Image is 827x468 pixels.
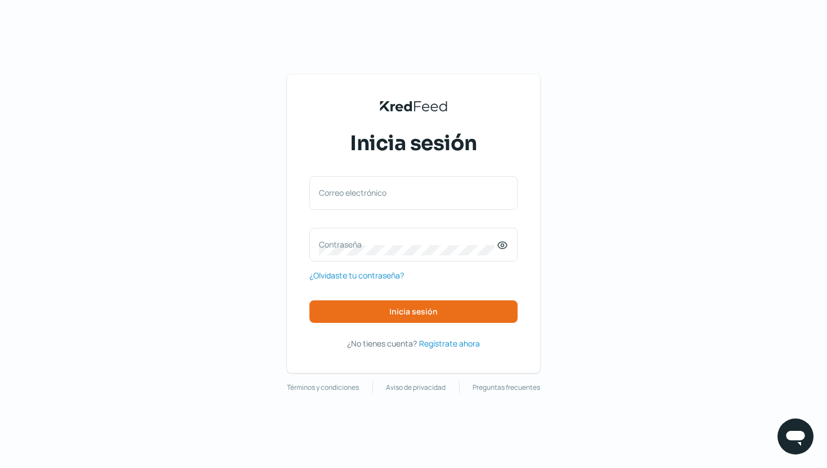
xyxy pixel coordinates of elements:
span: Inicia sesión [389,308,438,316]
a: Aviso de privacidad [386,381,446,394]
span: Inicia sesión [350,129,477,157]
label: Correo electrónico [319,187,497,198]
button: Inicia sesión [309,300,518,323]
a: ¿Olvidaste tu contraseña? [309,268,404,282]
a: Términos y condiciones [287,381,359,394]
a: Preguntas frecuentes [473,381,540,394]
a: Regístrate ahora [419,336,480,350]
img: chatIcon [784,425,807,448]
span: ¿No tienes cuenta? [347,338,417,349]
label: Contraseña [319,239,497,250]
